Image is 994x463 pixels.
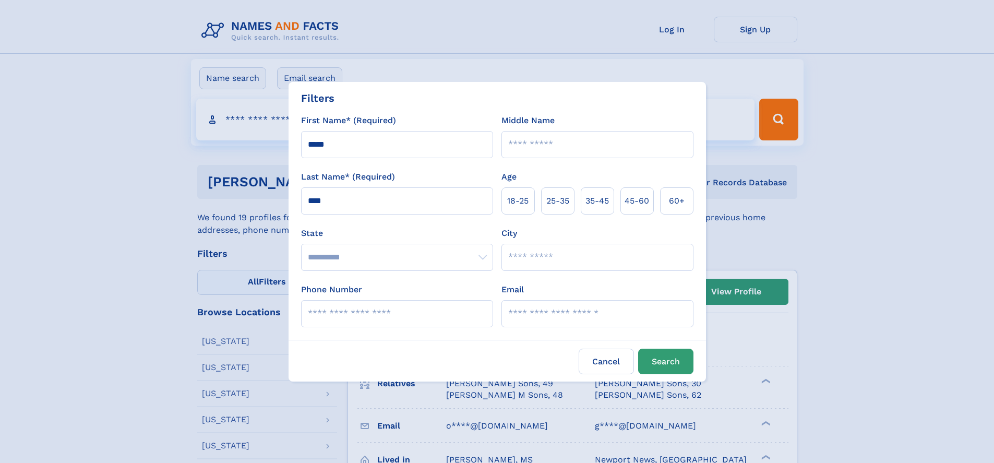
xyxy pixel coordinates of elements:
label: Last Name* (Required) [301,171,395,183]
span: 35‑45 [585,195,609,207]
label: Middle Name [501,114,555,127]
span: 60+ [669,195,685,207]
label: State [301,227,493,240]
label: Age [501,171,517,183]
label: Cancel [579,349,634,374]
span: 18‑25 [507,195,529,207]
label: Phone Number [301,283,362,296]
label: First Name* (Required) [301,114,396,127]
button: Search [638,349,693,374]
span: 25‑35 [546,195,569,207]
div: Filters [301,90,334,106]
span: 45‑60 [625,195,649,207]
label: City [501,227,517,240]
label: Email [501,283,524,296]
